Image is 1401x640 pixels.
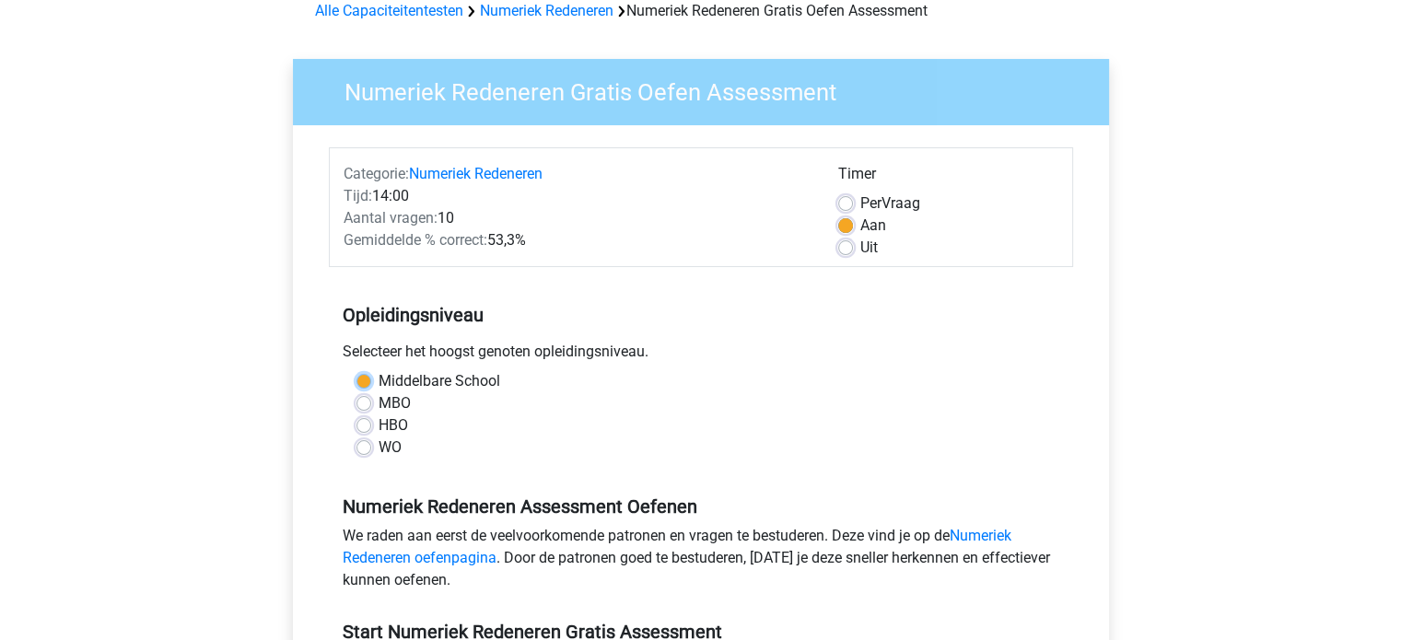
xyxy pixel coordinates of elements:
[860,237,878,259] label: Uit
[343,527,1011,566] a: Numeriek Redeneren oefenpagina
[480,2,613,19] a: Numeriek Redeneren
[329,525,1073,599] div: We raden aan eerst de veelvoorkomende patronen en vragen te bestuderen. Deze vind je op de . Door...
[838,163,1058,192] div: Timer
[344,209,438,227] span: Aantal vragen:
[343,495,1059,518] h5: Numeriek Redeneren Assessment Oefenen
[379,370,500,392] label: Middelbare School
[330,207,824,229] div: 10
[330,229,824,251] div: 53,3%
[379,436,402,459] label: WO
[344,165,409,182] span: Categorie:
[343,297,1059,333] h5: Opleidingsniveau
[344,231,487,249] span: Gemiddelde % correct:
[379,392,411,414] label: MBO
[409,165,543,182] a: Numeriek Redeneren
[315,2,463,19] a: Alle Capaciteitentesten
[330,185,824,207] div: 14:00
[860,192,920,215] label: Vraag
[379,414,408,436] label: HBO
[344,187,372,204] span: Tijd:
[860,215,886,237] label: Aan
[322,71,1095,107] h3: Numeriek Redeneren Gratis Oefen Assessment
[329,341,1073,370] div: Selecteer het hoogst genoten opleidingsniveau.
[860,194,881,212] span: Per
